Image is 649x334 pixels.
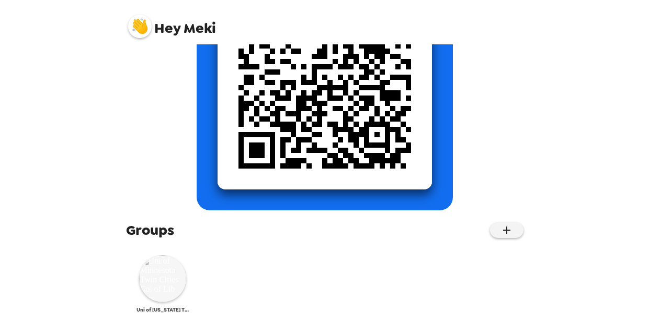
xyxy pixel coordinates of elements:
span: Hey [154,19,180,38]
img: profile pic [128,15,152,38]
img: Uni of Minnesota Twin Cities Col of Lib Arts [139,255,186,302]
span: Groups [126,221,174,240]
span: Meki [128,9,216,35]
span: Uni of [US_STATE] Twin Cities Col of Lib Arts [136,306,189,313]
